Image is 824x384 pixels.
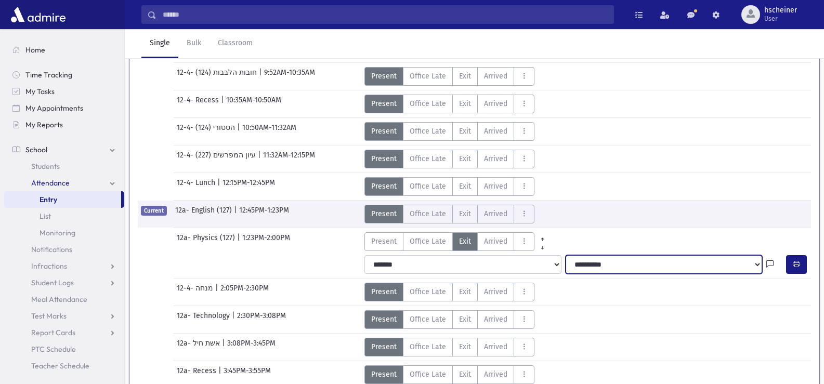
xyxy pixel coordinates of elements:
span: 12-4- Recess [177,95,221,113]
span: Exit [459,153,471,164]
span: Office Late [410,341,446,352]
span: Entry [40,195,57,204]
span: 2:30PM-3:08PM [237,310,286,329]
span: School [25,145,47,154]
span: 3:08PM-3:45PM [227,338,276,356]
span: Infractions [31,261,67,271]
a: My Reports [4,116,124,133]
span: Exit [459,98,471,109]
span: Arrived [484,126,507,137]
span: 12a- Technology [177,310,232,329]
a: Teacher Schedule [4,357,124,374]
span: Present [371,314,397,325]
span: 12:45PM-1:23PM [239,205,289,223]
span: Office Late [410,71,446,82]
a: Time Tracking [4,67,124,83]
div: AttTypes [364,177,534,196]
span: Office Late [410,369,446,380]
a: Student Logs [4,274,124,291]
span: 2:05PM-2:30PM [220,283,269,301]
span: 9:52AM-10:35AM [264,67,315,86]
div: AttTypes [364,283,534,301]
div: AttTypes [364,122,534,141]
div: AttTypes [364,365,534,384]
span: | [237,122,242,141]
a: All Later [534,241,551,249]
span: User [764,15,797,23]
span: Present [371,98,397,109]
a: Single [141,29,178,58]
a: Notifications [4,241,124,258]
span: 12a- אשת חיל [177,338,222,356]
span: Office Late [410,126,446,137]
span: 12-4- מנחה [177,283,215,301]
a: Entry [4,191,121,208]
span: 12-4- הסטורי (124) [177,122,237,141]
a: Home [4,42,124,58]
a: PTC Schedule [4,341,124,357]
span: hscheiner [764,6,797,15]
span: 10:50AM-11:32AM [242,122,296,141]
a: My Appointments [4,100,124,116]
span: Arrived [484,208,507,219]
span: Current [141,206,167,216]
span: 12:15PM-12:45PM [223,177,275,196]
span: 12a- Physics (127) [177,232,237,251]
span: Present [371,236,397,247]
div: AttTypes [364,150,534,168]
span: Students [31,162,60,171]
span: Present [371,126,397,137]
span: My Reports [25,120,63,129]
span: | [218,365,224,384]
span: | [217,177,223,196]
span: PTC Schedule [31,345,76,354]
span: Exit [459,181,471,192]
span: 12-4- חובות הלבבות (124) [177,67,259,86]
a: Report Cards [4,324,124,341]
a: Bulk [178,29,210,58]
span: | [232,310,237,329]
span: Student Logs [31,278,74,287]
span: Report Cards [31,328,75,337]
span: 10:35AM-10:50AM [226,95,281,113]
a: Monitoring [4,224,124,241]
div: AttTypes [364,205,534,223]
span: Office Late [410,314,446,325]
span: My Appointments [25,103,83,113]
div: AttTypes [364,232,551,251]
span: Arrived [484,153,507,164]
span: Present [371,208,397,219]
div: AttTypes [364,95,534,113]
span: | [258,150,263,168]
span: Office Late [410,153,446,164]
input: Search [156,5,613,24]
span: Office Late [410,236,446,247]
a: Meal Attendance [4,291,124,308]
span: Exit [459,286,471,297]
span: Attendance [31,178,70,188]
span: Present [371,286,397,297]
span: Exit [459,314,471,325]
a: My Tasks [4,83,124,100]
span: Exit [459,236,471,247]
div: AttTypes [364,338,534,356]
span: Exit [459,71,471,82]
span: Arrived [484,98,507,109]
a: All Prior [534,232,551,241]
span: | [234,205,239,223]
a: Students [4,158,124,175]
span: Present [371,341,397,352]
span: | [215,283,220,301]
span: Office Late [410,98,446,109]
a: Attendance [4,175,124,191]
a: Infractions [4,258,124,274]
span: Arrived [484,341,507,352]
div: AttTypes [364,310,534,329]
span: 11:32AM-12:15PM [263,150,315,168]
span: Exit [459,126,471,137]
span: Office Late [410,181,446,192]
span: | [237,232,242,251]
img: AdmirePro [8,4,68,25]
div: AttTypes [364,67,534,86]
span: Notifications [31,245,72,254]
